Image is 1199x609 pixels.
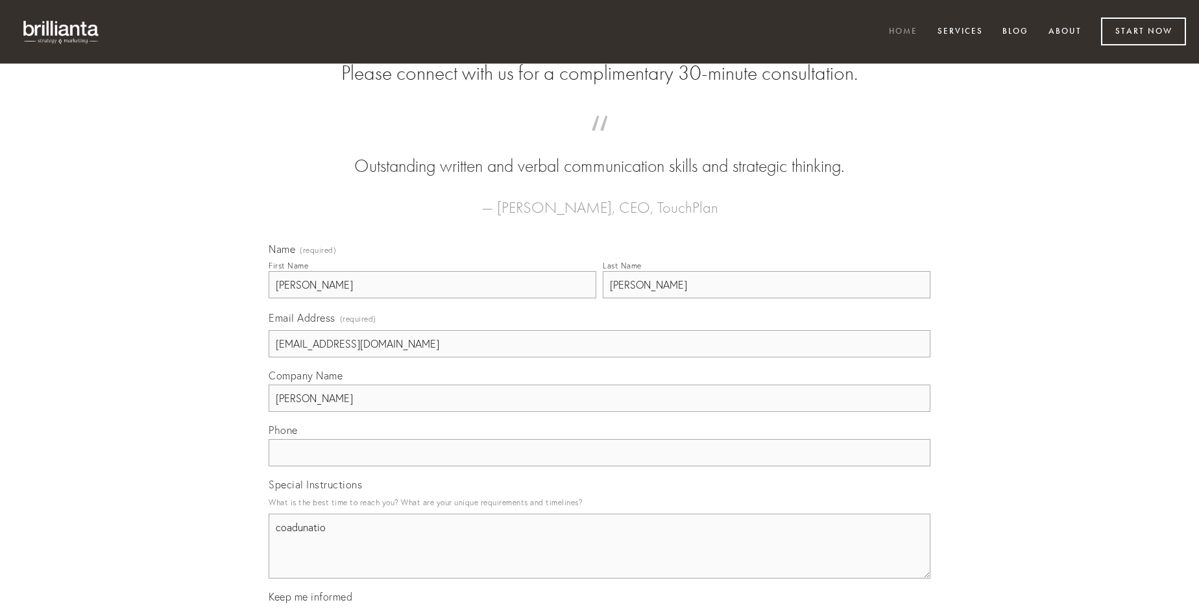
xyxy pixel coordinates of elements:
[13,13,110,51] img: brillianta - research, strategy, marketing
[269,243,295,256] span: Name
[269,590,352,603] span: Keep me informed
[269,61,930,86] h2: Please connect with us for a complimentary 30-minute consultation.
[300,246,336,254] span: (required)
[269,494,930,511] p: What is the best time to reach you? What are your unique requirements and timelines?
[289,179,910,221] figcaption: — [PERSON_NAME], CEO, TouchPlan
[603,261,642,270] div: Last Name
[289,128,910,179] blockquote: Outstanding written and verbal communication skills and strategic thinking.
[269,478,362,491] span: Special Instructions
[880,21,926,43] a: Home
[269,311,335,324] span: Email Address
[1040,21,1090,43] a: About
[289,128,910,154] span: “
[340,310,376,328] span: (required)
[269,261,308,270] div: First Name
[994,21,1037,43] a: Blog
[269,424,298,436] span: Phone
[929,21,991,43] a: Services
[1101,18,1186,45] a: Start Now
[269,514,930,579] textarea: coadunatio
[269,369,343,382] span: Company Name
